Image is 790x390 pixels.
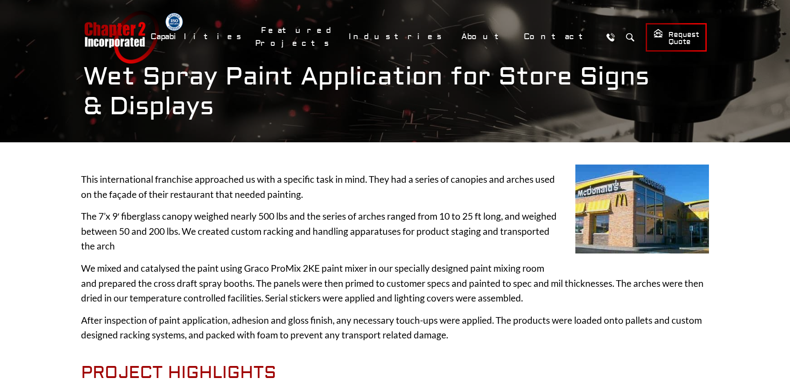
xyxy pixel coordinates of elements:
h2: Project Highlights [81,363,709,383]
a: Industries [343,27,451,46]
p: This international franchise approached us with a specific task in mind. They had a series of can... [81,172,709,201]
p: After inspection of paint application, adhesion and gloss finish, any necessary touch-ups were ap... [81,313,709,342]
a: Capabilities [145,27,251,46]
a: Contact [518,27,598,46]
p: We mixed and catalysed the paint using Graco ProMix 2KE paint mixer in our specially designed pai... [81,261,709,306]
a: Call Us [602,29,619,45]
button: Search [622,29,638,45]
a: Chapter 2 Incorporated [83,11,159,64]
a: Request Quote [646,23,707,52]
span: Request Quote [653,28,699,47]
h1: Wet Spray Paint Application for Store Signs & Displays [83,62,707,121]
p: The 7’x 9′ fiberglass canopy weighed nearly 500 lbs and the series of arches ranged from 10 to 25... [81,209,709,253]
a: About [456,27,513,46]
img: Yellow spray paint [575,165,709,253]
a: Featured Projects [255,21,338,53]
